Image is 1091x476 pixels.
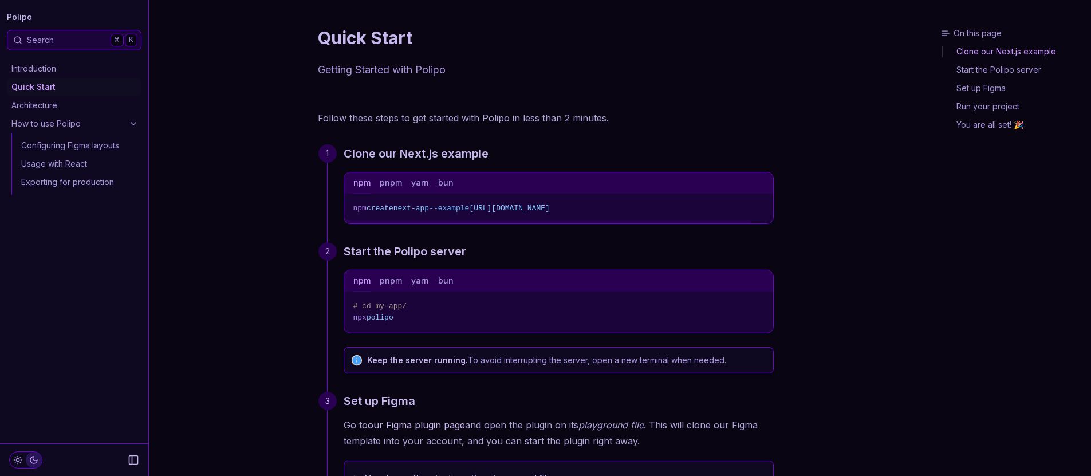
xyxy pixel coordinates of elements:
[943,46,1086,61] a: Clone our Next.js example
[125,34,137,46] kbd: K
[367,355,766,366] p: To avoid interrupting the server, open a new terminal when needed.
[380,172,402,194] button: pnpm
[318,62,774,78] p: Getting Started with Polipo
[17,173,141,191] a: Exporting for production
[7,115,141,133] a: How to use Polipo
[111,34,123,46] kbd: ⌘
[344,144,489,163] a: Clone our Next.js example
[943,116,1086,131] a: You are all set! 🎉
[353,270,371,292] button: npm
[393,204,429,213] span: next-app
[353,204,367,213] span: npm
[368,419,465,431] a: our Figma plugin page
[9,451,42,469] button: Toggle Theme
[344,242,466,261] a: Start the Polipo server
[344,417,774,449] p: Go to and open the plugin on its . This will clone our Figma template into your account, and you ...
[318,27,774,48] h1: Quick Start
[367,355,468,365] strong: Keep the server running.
[17,136,141,155] a: Configuring Figma layouts
[353,302,407,310] span: # cd my-app/
[411,172,429,194] button: yarn
[469,204,549,213] span: [URL][DOMAIN_NAME]
[7,78,141,96] a: Quick Start
[438,172,454,194] button: bun
[17,155,141,173] a: Usage with React
[943,97,1086,116] a: Run your project
[411,270,429,292] button: yarn
[7,9,32,25] a: Polipo
[318,110,774,126] p: Follow these steps to get started with Polipo in less than 2 minutes.
[367,313,393,322] span: polipo
[353,172,371,194] button: npm
[578,419,644,431] em: playground file
[124,451,143,469] button: Collapse Sidebar
[7,96,141,115] a: Architecture
[7,30,141,50] button: Search⌘K
[7,60,141,78] a: Introduction
[367,204,393,213] span: create
[438,270,454,292] button: bun
[353,313,367,322] span: npx
[429,204,469,213] span: --example
[943,61,1086,79] a: Start the Polipo server
[943,79,1086,97] a: Set up Figma
[380,270,402,292] button: pnpm
[344,392,415,410] a: Set up Figma
[941,27,1086,39] h3: On this page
